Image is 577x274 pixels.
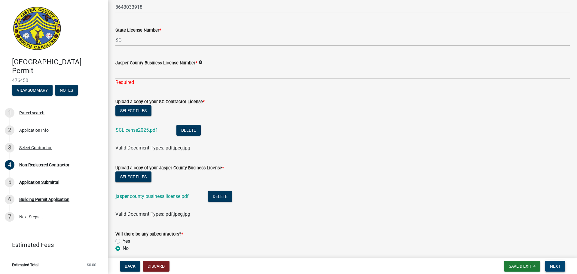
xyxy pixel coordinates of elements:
[55,85,78,96] button: Notes
[115,61,197,65] label: Jasper County Business License Number
[12,88,53,93] wm-modal-confirm: Summary
[198,60,203,64] i: info
[115,79,570,86] div: Required
[87,263,96,267] span: $0.00
[115,166,224,170] label: Upload a copy of your Jasper County Business License
[5,108,14,118] div: 1
[115,211,190,217] span: Valid Document Types: pdf,jpeg,jpg
[19,180,59,184] div: Application Submittal
[115,105,151,116] button: Select files
[12,6,62,51] img: Jasper County, South Carolina
[550,264,560,269] span: Next
[120,261,140,272] button: Back
[208,194,232,199] wm-modal-confirm: Delete Document
[19,111,44,115] div: Parcel search
[143,261,169,272] button: Discard
[115,28,161,32] label: State License Number
[116,127,157,133] a: SCLicense2025.pdf
[12,263,38,267] span: Estimated Total
[5,125,14,135] div: 2
[115,100,205,104] label: Upload a copy of your SC Contractor License
[5,143,14,152] div: 3
[19,197,69,202] div: Building Permit Application
[504,261,540,272] button: Save & Exit
[115,145,190,151] span: Valid Document Types: pdf,jpeg,jpg
[12,58,103,75] h4: [GEOGRAPHIC_DATA] Permit
[545,261,565,272] button: Next
[12,78,96,83] span: 476450
[5,212,14,222] div: 7
[19,128,49,132] div: Application Info
[5,160,14,170] div: 4
[19,146,52,150] div: Select Contractor
[125,264,136,269] span: Back
[5,239,99,251] a: Estimated Fees
[176,128,201,133] wm-modal-confirm: Delete Document
[5,195,14,204] div: 6
[176,125,201,136] button: Delete
[19,163,69,167] div: Non-Registered Contractor
[123,238,130,245] label: Yes
[116,193,189,199] a: jasper county business license.pdf
[123,245,129,252] label: No
[55,88,78,93] wm-modal-confirm: Notes
[208,191,232,202] button: Delete
[5,177,14,187] div: 5
[115,171,151,182] button: Select files
[115,232,183,236] label: Will there be any subcontractors?
[12,85,53,96] button: View Summary
[509,264,532,269] span: Save & Exit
